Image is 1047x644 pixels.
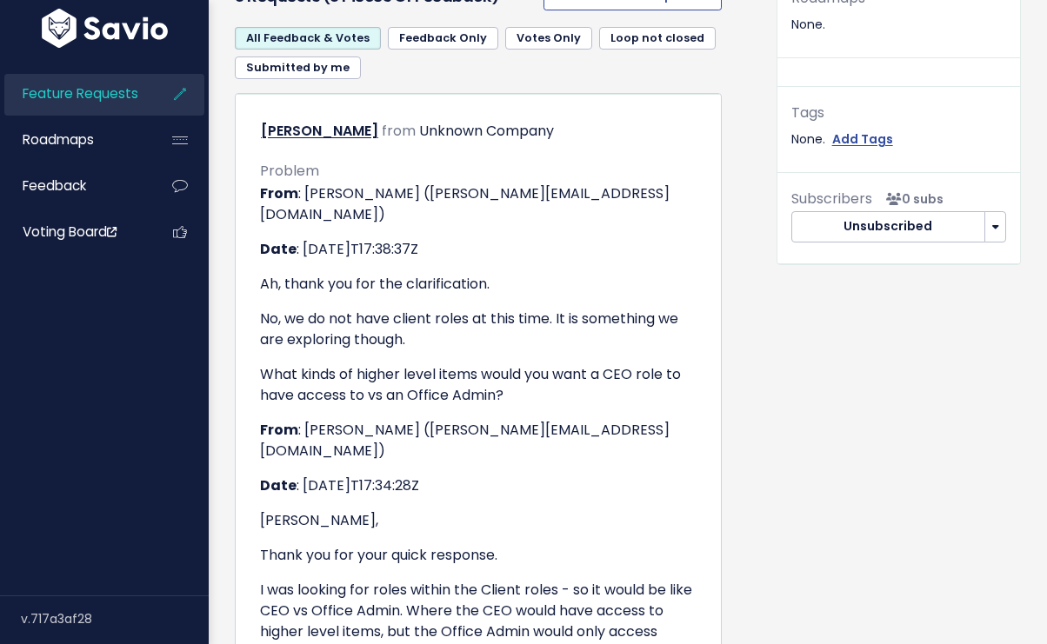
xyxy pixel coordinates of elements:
p: What kinds of higher level items would you want a CEO role to have access to vs an Office Admin? [260,364,697,406]
div: None. [791,14,1006,36]
a: Submitted by me [235,56,361,79]
button: Unsubscribed [791,211,986,242]
a: All Feedback & Votes [235,27,381,50]
a: Add Tags [832,129,893,150]
p: [PERSON_NAME], [260,510,697,531]
p: : [DATE]T17:34:28Z [260,475,697,496]
a: Feedback Only [388,27,498,50]
span: Subscribers [791,189,872,209]
p: No, we do not have client roles at this time. It is something we are exploring though. [260,309,697,350]
span: Feedback [23,176,86,195]
a: Voting Board [4,212,144,252]
span: Feature Requests [23,84,138,103]
p: : [DATE]T17:38:37Z [260,239,697,260]
a: Votes Only [505,27,592,50]
strong: From [260,183,298,203]
div: v.717a3af28 [21,596,209,641]
span: Voting Board [23,222,117,241]
strong: Date [260,475,297,495]
p: Thank you for your quick response. [260,545,697,566]
strong: Date [260,239,297,259]
a: Feature Requests [4,74,144,114]
span: Roadmaps [23,130,94,149]
p: : [PERSON_NAME] ([PERSON_NAME][EMAIL_ADDRESS][DOMAIN_NAME]) [260,183,697,225]
div: Unknown Company [419,119,554,144]
span: <p><strong>Subscribers</strong><br><br> No subscribers yet<br> </p> [879,190,944,208]
a: [PERSON_NAME] [261,121,378,141]
a: Loop not closed [599,27,716,50]
div: None. [791,129,1006,150]
span: from [382,121,416,141]
span: Problem [260,161,319,181]
p: : [PERSON_NAME] ([PERSON_NAME][EMAIL_ADDRESS][DOMAIN_NAME]) [260,420,697,461]
a: Feedback [4,166,144,206]
img: logo-white.9d6f32f41409.svg [37,9,172,48]
strong: From [260,420,298,440]
p: Ah, thank you for the clarification. [260,274,697,295]
a: Roadmaps [4,120,144,160]
div: Tags [791,101,1006,126]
